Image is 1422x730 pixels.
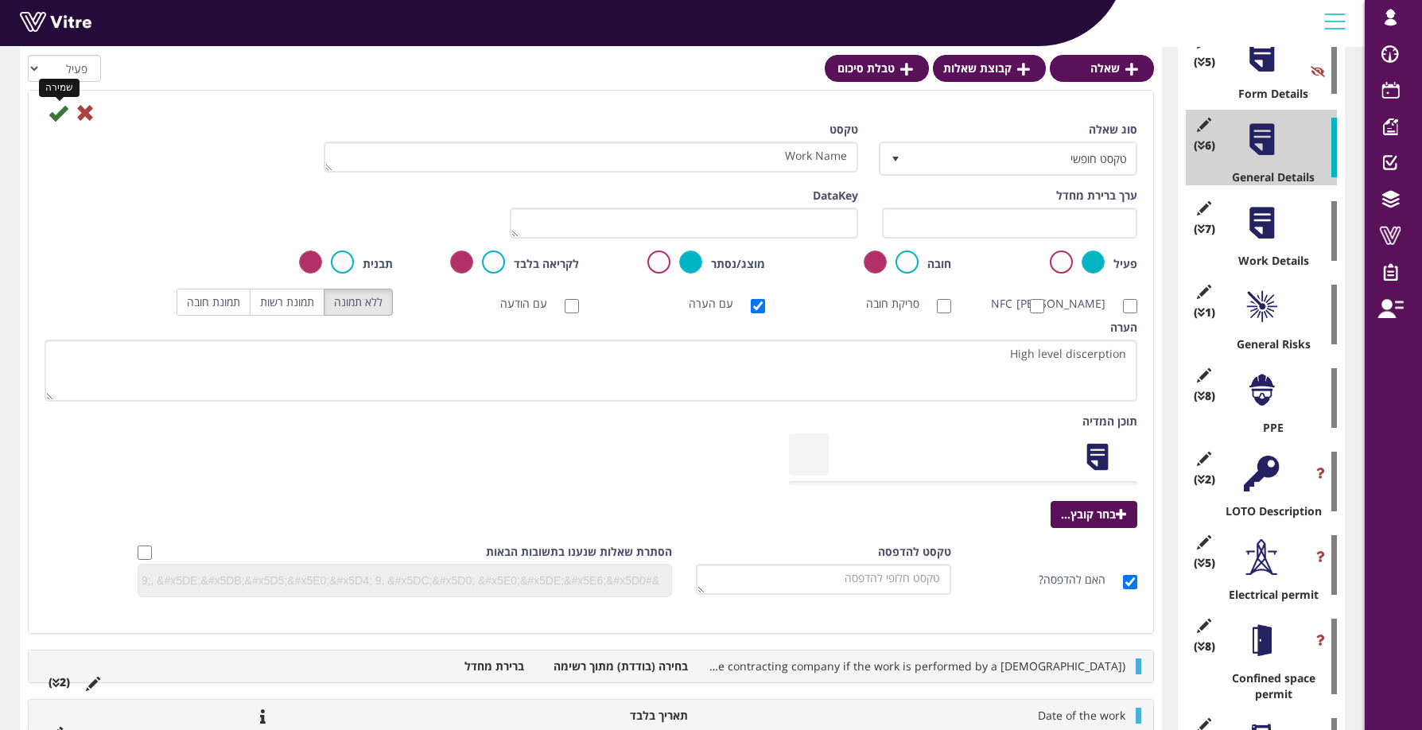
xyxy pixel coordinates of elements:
label: הסתרת שאלות שנענו בתשובות הבאות [486,544,672,560]
label: חובה [927,256,951,272]
label: טקסט להדפסה [878,544,951,560]
label: DataKey [813,188,858,204]
a: קבוצת שאלות [933,55,1046,82]
label: ערך ברירת מחדל [1056,188,1137,204]
label: טקסט [829,122,858,138]
li: (2 ) [41,674,78,690]
label: פעיל [1113,256,1137,272]
input: עם הערה [751,299,765,313]
input: NFC [1030,299,1044,313]
span: (1 ) [1194,305,1215,320]
div: General Details [1198,169,1337,185]
input: עם הודעה [565,299,579,313]
div: General Risks [1198,336,1337,352]
div: PPE [1198,420,1337,436]
textarea: Work Name [324,142,858,173]
input: האם להדפסה? [1123,575,1137,589]
label: לקריאה בלבד [514,256,579,272]
span: בחר קובץ... [1051,501,1137,528]
label: [PERSON_NAME] [1068,296,1121,312]
div: LOTO Description [1198,503,1337,519]
div: Confined space permit [1198,670,1337,702]
label: NFC [991,296,1028,312]
span: (8 ) [1194,388,1215,404]
label: תוכן המדיה [1082,414,1137,429]
textarea: High level discerption [45,340,1137,402]
label: ללא תמונה [324,289,393,316]
span: Work Performers (enter the name of the contracting company if the work is performed by a [DEMOGRA... [511,658,1125,674]
input: &#x5DC;&#x5D3;&#x5D5;&#x5D2;&#x5DE;&#x5D4;: &#x5DC;&#x5D0; &#x5E8;&#x5DC;&#x5D5;&#x5D5;&#x5E0;&#x... [138,569,663,592]
span: (6 ) [1194,138,1215,153]
span: טקסט חופשי [909,144,1136,173]
span: Date of the work [1038,708,1125,723]
div: שמירה [39,79,80,97]
li: ברירת מחדל [368,658,532,674]
li: תאריך בלבד [532,708,696,724]
label: מוצג/נסתר [711,256,765,272]
a: שאלה [1050,55,1154,82]
div: Work Details [1198,253,1337,269]
input: [PERSON_NAME] [1123,299,1137,313]
span: (5 ) [1194,54,1215,70]
span: (7 ) [1194,221,1215,237]
label: הערה [1110,320,1137,336]
label: סוג שאלה [1089,122,1137,138]
span: (2 ) [1194,472,1215,487]
li: בחירה (בודדת) מתוך רשימה [532,658,696,674]
label: עם הודעה [500,296,563,312]
label: תבנית [363,256,393,272]
label: תמונת חובה [177,289,251,316]
div: Form Details [1198,86,1337,102]
span: (5 ) [1194,555,1215,571]
input: סריקת חובה [937,299,951,313]
label: תמונת רשות [250,289,324,316]
a: טבלת סיכום [825,55,929,82]
input: Hide question based on answer [138,546,152,560]
span: select [881,144,910,173]
label: האם להדפסה? [1039,572,1121,588]
div: Electrical permit [1198,587,1337,603]
label: סריקת חובה [866,296,935,312]
span: (8 ) [1194,639,1215,654]
label: עם הערה [689,296,749,312]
